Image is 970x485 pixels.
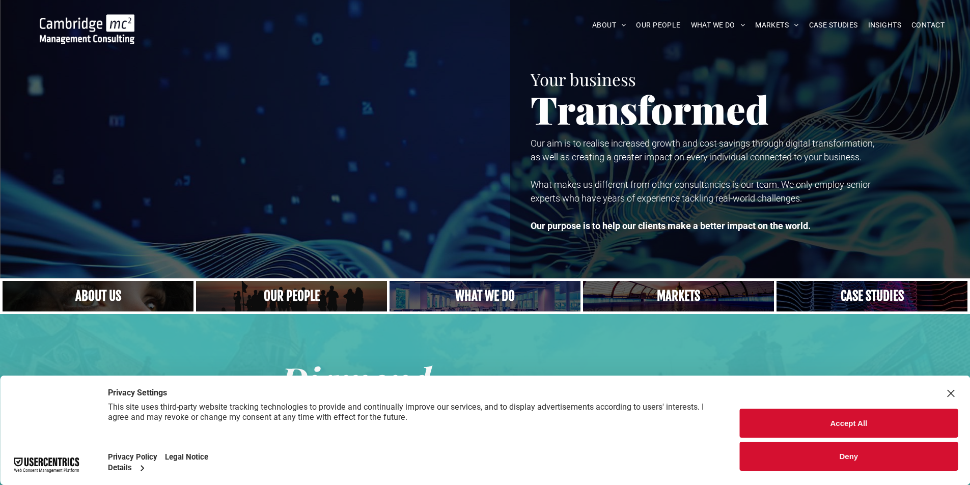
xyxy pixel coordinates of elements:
[390,281,580,311] a: A yoga teacher lifting his whole body off the ground in the peacock pose
[906,17,950,33] a: CONTACT
[522,375,539,398] span: of
[531,179,871,204] span: What makes us different from other consultancies is our team. We only employ senior experts who h...
[777,281,967,311] a: CASE STUDIES | See an Overview of All Our Case Studies | Cambridge Management Consulting
[750,17,803,33] a: MARKETS
[40,16,134,26] a: Your Business Transformed | Cambridge Management Consulting
[531,83,769,134] span: Transformed
[40,14,134,44] img: Go to Homepage
[531,138,874,162] span: Our aim is to realise increased growth and cost savings through digital transformation, as well a...
[3,281,193,311] a: Close up of woman's face, centered on her eyes
[180,375,275,398] span: Proud to be
[804,17,863,33] a: CASE STUDIES
[196,281,387,311] a: A crowd in silhouette at sunset, on a rise or lookout point
[531,220,811,231] strong: Our purpose is to help our clients make a better impact on the world.
[440,375,517,398] span: Sponsors
[686,17,751,33] a: WHAT WE DO
[281,355,431,403] span: Diamond
[631,17,685,33] a: OUR PEOPLE
[587,17,631,33] a: ABOUT
[531,68,636,90] span: Your business
[863,17,906,33] a: INSIGHTS
[583,281,774,311] a: Telecoms | Decades of Experience Across Multiple Industries & Regions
